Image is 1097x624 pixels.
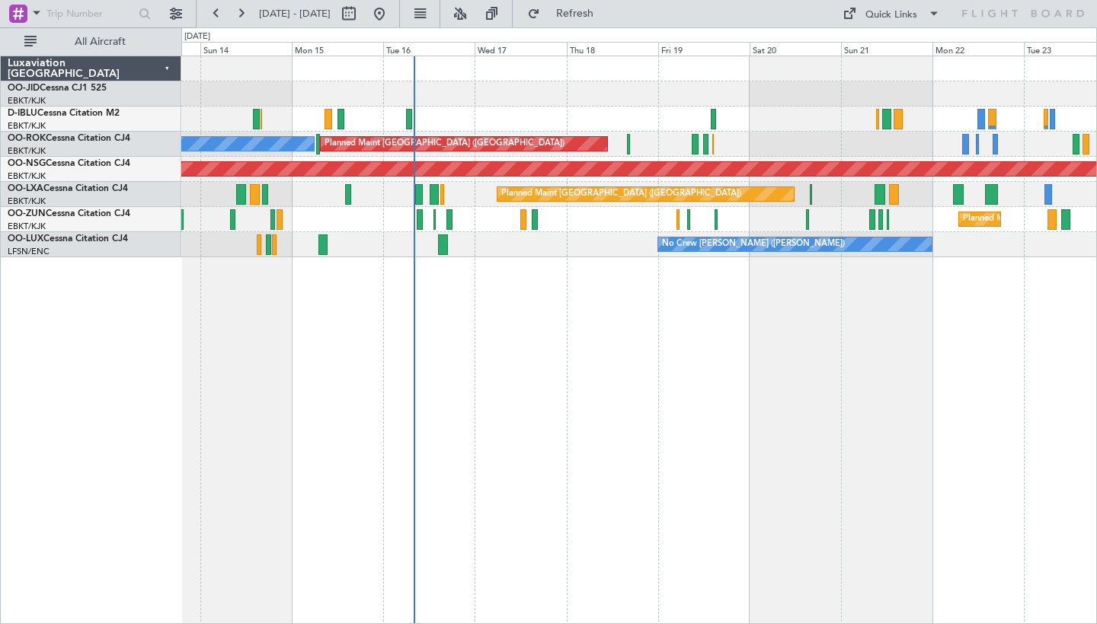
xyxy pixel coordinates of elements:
a: EBKT/KJK [8,145,46,157]
div: Thu 18 [567,42,658,56]
a: LFSN/ENC [8,246,50,257]
span: OO-NSG [8,159,46,168]
div: Fri 19 [658,42,750,56]
span: OO-ZUN [8,209,46,218]
div: Wed 17 [475,42,566,56]
button: Refresh [520,2,612,26]
span: All Aircraft [40,37,161,47]
a: EBKT/KJK [8,120,46,132]
div: No Crew [PERSON_NAME] ([PERSON_NAME]) [662,233,845,256]
div: Planned Maint [GEOGRAPHIC_DATA] ([GEOGRAPHIC_DATA]) [325,132,564,155]
a: OO-NSGCessna Citation CJ4 [8,159,130,168]
a: D-IBLUCessna Citation M2 [8,109,120,118]
div: Quick Links [865,8,917,23]
span: OO-LUX [8,234,43,244]
a: OO-ZUNCessna Citation CJ4 [8,209,130,218]
div: [DATE] [184,30,210,43]
a: OO-LXACessna Citation CJ4 [8,184,128,193]
span: OO-JID [8,84,40,93]
div: Planned Maint [GEOGRAPHIC_DATA] ([GEOGRAPHIC_DATA]) [501,183,741,205]
input: Trip Number [46,2,134,25]
span: Refresh [543,8,607,19]
span: D-IBLU [8,109,37,118]
span: [DATE] - [DATE] [259,7,331,21]
a: OO-ROKCessna Citation CJ4 [8,134,130,143]
span: OO-ROK [8,134,46,143]
span: OO-LXA [8,184,43,193]
a: EBKT/KJK [8,196,46,207]
a: OO-LUXCessna Citation CJ4 [8,234,128,244]
button: All Aircraft [17,30,165,54]
a: EBKT/KJK [8,95,46,107]
div: Sun 21 [841,42,932,56]
div: Mon 22 [932,42,1024,56]
div: Sun 14 [200,42,292,56]
button: Quick Links [835,2,948,26]
div: Mon 15 [292,42,383,56]
a: EBKT/KJK [8,221,46,232]
div: Sat 20 [750,42,841,56]
a: OO-JIDCessna CJ1 525 [8,84,107,93]
div: Tue 16 [383,42,475,56]
a: EBKT/KJK [8,170,46,182]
